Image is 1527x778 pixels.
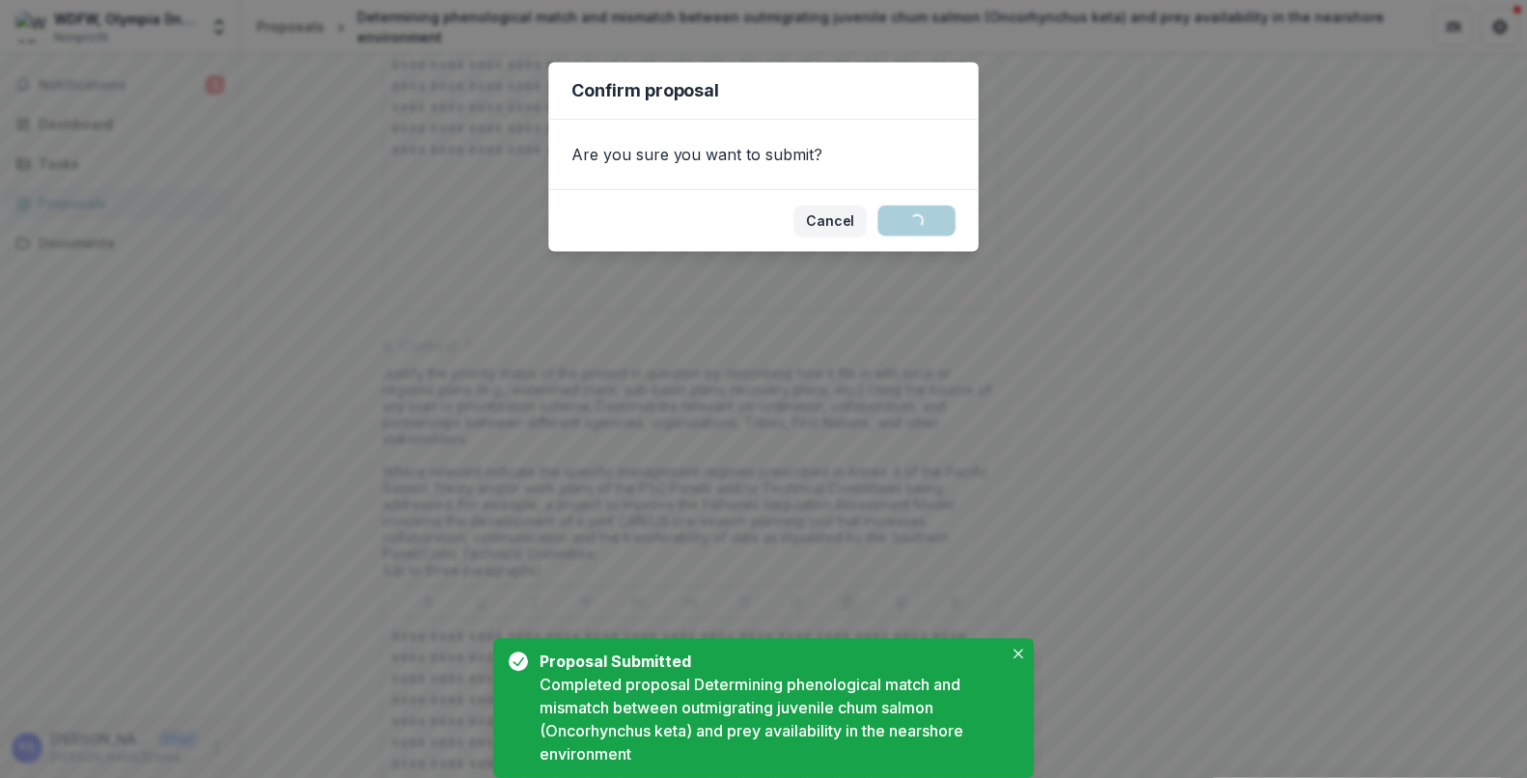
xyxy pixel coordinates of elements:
div: Proposal Submitted [540,650,995,673]
header: Confirm proposal [548,63,978,121]
button: Close [1007,642,1030,665]
div: Are you sure you want to submit? [548,120,978,189]
div: Completed proposal Determining phenological match and mismatch between outmigrating juvenile chum... [540,673,1003,765]
button: Cancel [794,206,867,236]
